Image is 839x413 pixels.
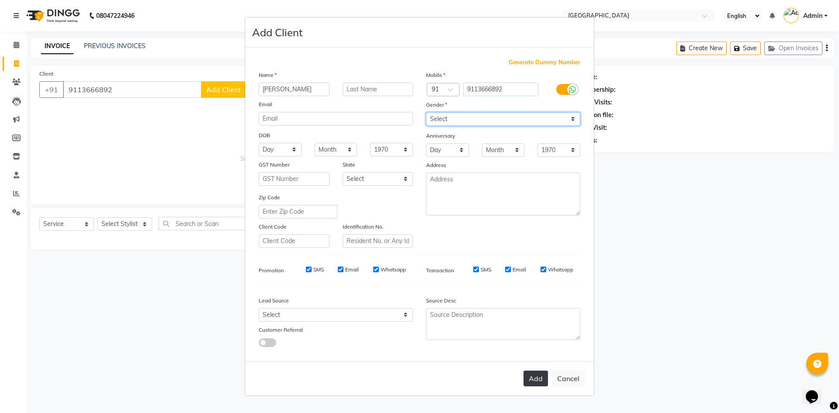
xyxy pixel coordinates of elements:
[343,83,413,96] input: Last Name
[345,266,359,274] label: Email
[551,370,585,387] button: Cancel
[548,266,573,274] label: Whatsapp
[259,83,329,96] input: First Name
[313,266,324,274] label: SMS
[343,234,413,248] input: Resident No. or Any Id
[259,112,413,125] input: Email
[259,297,289,305] label: Lead Source
[802,378,830,404] iframe: chat widget
[259,132,270,139] label: DOB
[259,223,287,231] label: Client Code
[463,83,539,96] input: Mobile
[259,234,329,248] input: Client Code
[426,161,446,169] label: Address
[509,58,580,67] span: Generate Dummy Number
[252,24,302,40] h4: Add Client
[259,205,337,219] input: Enter Zip Code
[381,266,406,274] label: Whatsapp
[343,223,384,231] label: Identification No.
[343,161,355,169] label: State
[259,326,303,334] label: Customer Referral
[524,371,548,386] button: Add
[426,297,456,305] label: Source Desc
[481,266,491,274] label: SMS
[259,71,277,79] label: Name
[259,161,290,169] label: GST Number
[426,267,454,274] label: Transaction
[259,172,329,186] input: GST Number
[259,101,272,108] label: Email
[259,267,284,274] label: Promotion
[426,101,447,109] label: Gender
[426,132,455,140] label: Anniversary
[426,71,445,79] label: Mobile
[259,194,280,201] label: Zip Code
[513,266,526,274] label: Email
